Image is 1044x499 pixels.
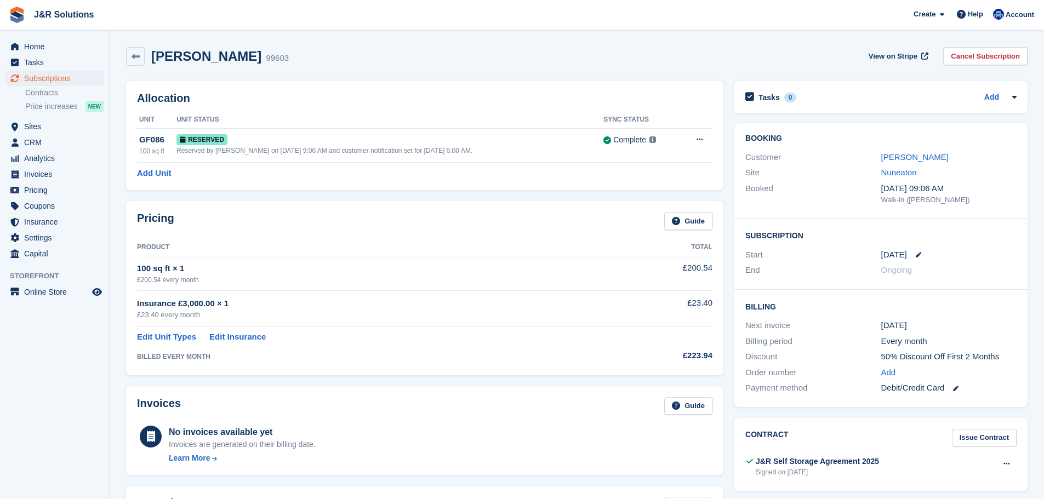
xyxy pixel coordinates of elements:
[24,151,90,166] span: Analytics
[169,439,316,450] div: Invoices are generated on their billing date.
[881,152,949,162] a: [PERSON_NAME]
[869,51,917,62] span: View on Stripe
[1006,9,1034,20] span: Account
[176,134,227,145] span: Reserved
[984,91,999,104] a: Add
[176,111,603,129] th: Unit Status
[881,319,1017,332] div: [DATE]
[745,151,881,164] div: Customer
[745,429,789,447] h2: Contract
[5,119,104,134] a: menu
[5,182,104,198] a: menu
[745,319,881,332] div: Next invoice
[9,7,25,23] img: stora-icon-8386f47178a22dfd0bd8f6a31ec36ba5ce8667c1dd55bd0f319d3a0aa187defe.svg
[5,151,104,166] a: menu
[968,9,983,20] span: Help
[137,352,604,362] div: BILLED EVERY MONTH
[137,331,196,343] a: Edit Unit Types
[5,198,104,214] a: menu
[24,39,90,54] span: Home
[604,239,712,256] th: Total
[25,101,78,112] span: Price increases
[25,88,104,98] a: Contracts
[24,135,90,150] span: CRM
[176,146,603,156] div: Reserved by [PERSON_NAME] on [DATE] 9:06 AM and customer notification set for [DATE] 6:00 AM.
[137,212,174,230] h2: Pricing
[5,246,104,261] a: menu
[209,331,266,343] a: Edit Insurance
[90,285,104,299] a: Preview store
[864,47,931,65] a: View on Stripe
[664,397,712,415] a: Guide
[745,366,881,379] div: Order number
[613,134,646,146] div: Complete
[881,351,1017,363] div: 50% Discount Off First 2 Months
[137,167,171,180] a: Add Unit
[5,167,104,182] a: menu
[745,167,881,179] div: Site
[604,349,712,362] div: £223.94
[745,230,1017,240] h2: Subscription
[24,230,90,245] span: Settings
[649,136,656,143] img: icon-info-grey-7440780725fd019a000dd9b08b2336e03edf1995a4989e88bcd33f0948082b44.svg
[169,426,316,439] div: No invoices available yet
[745,249,881,261] div: Start
[881,168,917,177] a: Nuneaton
[266,52,289,65] div: 99603
[24,71,90,86] span: Subscriptions
[137,275,604,285] div: £200.54 every month
[5,284,104,300] a: menu
[943,47,1028,65] a: Cancel Subscription
[784,93,797,102] div: 0
[756,456,879,467] div: J&R Self Storage Agreement 2025
[169,452,316,464] a: Learn More
[137,297,604,310] div: Insurance £3,000.00 × 1
[745,264,881,277] div: End
[758,93,780,102] h2: Tasks
[604,256,712,290] td: £200.54
[139,134,176,146] div: GF086
[604,291,712,326] td: £23.40
[24,214,90,230] span: Insurance
[85,101,104,112] div: NEW
[952,429,1017,447] a: Issue Contract
[745,301,1017,312] h2: Billing
[10,271,109,282] span: Storefront
[993,9,1004,20] img: Macie Adcock
[24,167,90,182] span: Invoices
[756,467,879,477] div: Signed on [DATE]
[137,262,604,275] div: 100 sq ft × 1
[169,452,210,464] div: Learn More
[151,49,261,64] h2: [PERSON_NAME]
[881,382,1017,394] div: Debit/Credit Card
[25,100,104,112] a: Price increases NEW
[137,397,181,415] h2: Invoices
[881,265,912,274] span: Ongoing
[137,239,604,256] th: Product
[30,5,98,24] a: J&R Solutions
[745,382,881,394] div: Payment method
[24,182,90,198] span: Pricing
[5,55,104,70] a: menu
[24,284,90,300] span: Online Store
[5,71,104,86] a: menu
[664,212,712,230] a: Guide
[137,111,176,129] th: Unit
[24,119,90,134] span: Sites
[24,246,90,261] span: Capital
[745,351,881,363] div: Discount
[881,249,907,261] time: 2025-09-05 23:00:00 UTC
[881,194,1017,205] div: Walk-in ([PERSON_NAME])
[137,92,712,105] h2: Allocation
[5,135,104,150] a: menu
[5,230,104,245] a: menu
[137,309,604,320] div: £23.40 every month
[5,214,104,230] a: menu
[5,39,104,54] a: menu
[603,111,679,129] th: Sync Status
[881,182,1017,195] div: [DATE] 09:06 AM
[745,134,1017,143] h2: Booking
[24,55,90,70] span: Tasks
[24,198,90,214] span: Coupons
[745,182,881,205] div: Booked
